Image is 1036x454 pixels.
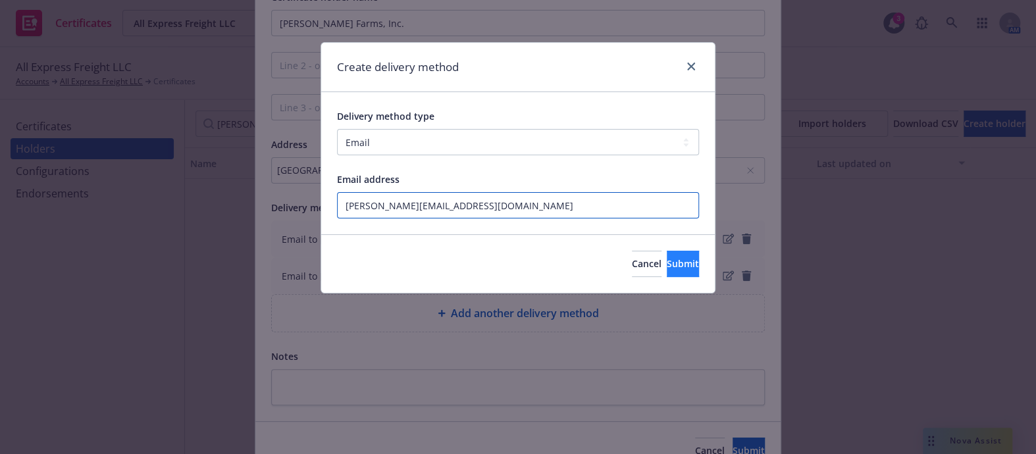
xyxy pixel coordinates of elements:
[632,251,661,277] button: Cancel
[667,257,699,270] span: Submit
[632,257,661,270] span: Cancel
[337,173,400,186] span: Email address
[337,192,699,218] input: Email address
[337,110,434,122] span: Delivery method type
[667,251,699,277] button: Submit
[337,59,459,76] h1: Create delivery method
[683,59,699,74] a: close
